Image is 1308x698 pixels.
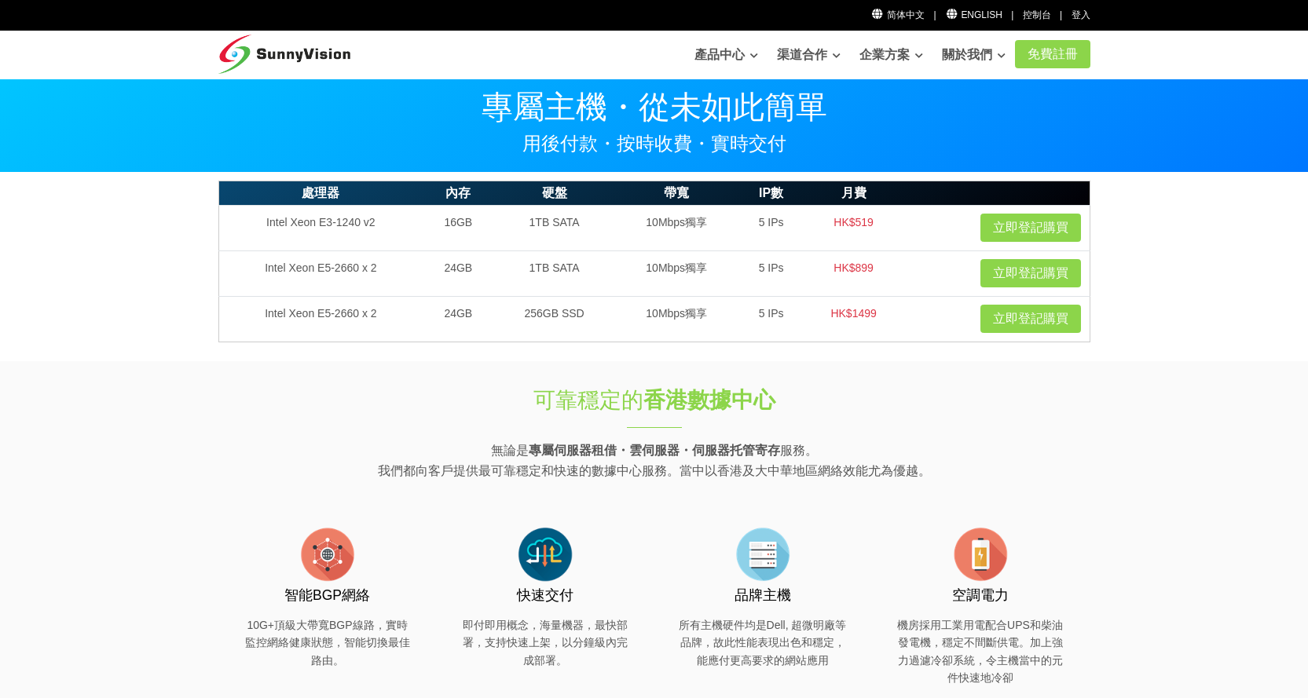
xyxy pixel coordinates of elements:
img: flat-server-alt.png [731,523,794,586]
td: 16GB [423,205,493,250]
td: 5 IPs [738,205,804,250]
td: 256GB SSD [493,296,614,342]
a: 立即登記購買 [980,305,1081,333]
strong: 香港數據中心 [643,388,775,412]
p: 所有主機硬件均是Dell, 超微明廠等品牌，故此性能表現出色和穩定，能應付更高要求的網站應用 [677,616,848,669]
th: 處理器 [218,181,423,206]
th: 帶寬 [615,181,738,206]
p: 無論是 服務。 我們都向客戶提供最可靠穩定和快速的數據中心服務。當中以香港及大中華地區網絡效能尤為優越。 [218,440,1090,481]
h3: 空調電力 [895,586,1066,605]
a: English [945,9,1002,20]
td: HK$519 [804,205,903,250]
td: 10Mbps獨享 [615,205,738,250]
h3: 快速交付 [460,586,631,605]
img: flat-battery.png [949,523,1012,586]
img: flat-internet.png [296,523,359,586]
td: 5 IPs [738,250,804,296]
p: 機房採用工業用電配合UPS和柴油發電機，穩定不間斷供電。加上強力過濾冷卻系統，令主機當中的元件快速地冷卻 [895,616,1066,687]
p: 10G+頂級大帶寬BGP線路，實時監控網絡健康狀態，智能切換最佳路由。 [242,616,413,669]
a: 渠道合作 [777,39,841,71]
td: 1TB SATA [493,250,614,296]
a: 控制台 [1023,9,1051,20]
a: 登入 [1072,9,1090,20]
th: IP數 [738,181,804,206]
a: 立即登記購買 [980,214,1081,242]
th: 硬盤 [493,181,614,206]
a: 立即登記購買 [980,259,1081,287]
th: 月費 [804,181,903,206]
h3: 品牌主機 [677,586,848,605]
a: 免費註冊 [1015,40,1090,68]
td: Intel Xeon E5-2660 x 2 [218,250,423,296]
h3: 智能BGP網絡 [242,586,413,605]
a: 简体中文 [871,9,925,20]
p: 用後付款・按時收費・實時交付 [218,134,1090,153]
strong: 專屬伺服器租借・雲伺服器・伺服器托管寄存 [529,444,780,457]
td: 24GB [423,296,493,342]
p: 專屬主機・從未如此簡單 [218,91,1090,122]
li: | [1011,8,1013,23]
p: 即付即用概念，海量機器，最快部署，支持快速上架，以分鐘級內完成部署。 [460,616,631,669]
h1: 可靠穩定的 [393,385,916,415]
td: HK$899 [804,250,903,296]
a: 產品中心 [694,39,758,71]
li: | [933,8,936,23]
a: 企業方案 [859,39,923,71]
td: 5 IPs [738,296,804,342]
img: flat-cloud-in-out.png [514,523,577,586]
td: HK$1499 [804,296,903,342]
th: 內存 [423,181,493,206]
li: | [1060,8,1062,23]
td: Intel Xeon E5-2660 x 2 [218,296,423,342]
td: 10Mbps獨享 [615,250,738,296]
td: 1TB SATA [493,205,614,250]
td: Intel Xeon E3-1240 v2 [218,205,423,250]
td: 24GB [423,250,493,296]
a: 關於我們 [942,39,1006,71]
td: 10Mbps獨享 [615,296,738,342]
